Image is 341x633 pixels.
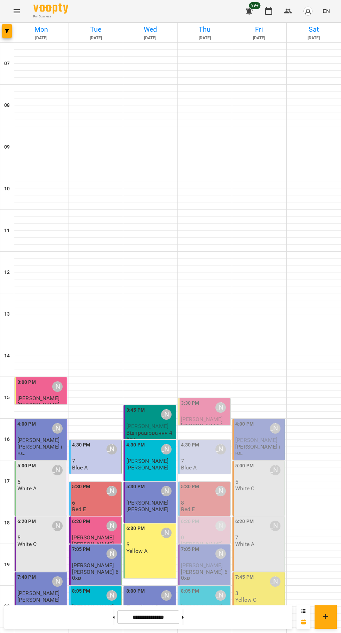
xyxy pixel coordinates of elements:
label: 7:05 PM [181,546,199,553]
label: 7:45 PM [235,573,254,581]
h6: 07 [4,60,10,68]
p: White C [17,541,37,547]
label: 6:20 PM [235,518,254,525]
label: 6:30 PM [126,525,145,532]
h6: 11 [4,227,10,235]
h6: 10 [4,185,10,193]
p: White A [235,541,254,547]
p: 7 [181,458,229,464]
h6: [DATE] [233,35,285,41]
div: Юлія Драгомощенко [215,444,226,454]
label: 3:00 PM [17,379,36,386]
h6: 18 [4,519,10,527]
div: Юлія Драгомощенко [270,576,280,587]
label: 6:20 PM [72,518,90,525]
div: Юлія Драгомощенко [215,402,226,413]
p: 5 [235,479,283,485]
span: For Business [33,14,68,19]
h6: [DATE] [124,35,176,41]
p: [PERSON_NAME] інд. [235,444,283,456]
div: Юлія Драгомощенко [106,590,117,601]
p: Yellow A [126,548,148,554]
div: Юлія Драгомощенко [52,521,63,531]
p: 0 [181,535,229,540]
p: Blue A [72,465,88,470]
div: Юлія Драгомощенко [106,521,117,531]
div: Юлія Драгомощенко [52,423,63,434]
p: Blue A [181,465,197,470]
p: Red E [181,506,195,512]
p: [PERSON_NAME] [126,465,168,470]
h6: Sat [288,24,340,35]
span: [PERSON_NAME] [17,437,60,443]
div: Юлія Драгомощенко [161,444,172,454]
h6: Tue [70,24,122,35]
p: White C [235,485,254,491]
label: 8:05 PM [72,587,90,595]
label: 6:20 PM [181,518,199,525]
span: [PERSON_NAME] [126,423,168,429]
button: Menu [8,3,25,19]
div: Юлія Драгомощенко [106,444,117,454]
div: Юлія Драгомощенко [270,521,280,531]
label: 4:00 PM [235,420,254,428]
label: 5:00 PM [17,462,36,470]
span: [PERSON_NAME] [126,458,168,464]
p: 5 [17,479,65,485]
label: 4:30 PM [181,441,199,449]
h6: 12 [4,269,10,276]
span: EN [323,7,330,15]
p: White A [17,485,37,491]
p: [PERSON_NAME] [126,506,168,512]
div: Юлія Драгомощенко [52,465,63,475]
h6: 17 [4,477,10,485]
span: [PERSON_NAME] [181,416,223,422]
label: 5:00 PM [235,462,254,470]
span: [PERSON_NAME] [235,437,277,443]
h6: Thu [179,24,231,35]
span: [PERSON_NAME] [17,395,60,402]
div: Юлія Драгомощенко [270,465,280,475]
h6: [DATE] [15,35,68,41]
span: 99+ [249,2,261,9]
label: 3:45 PM [126,406,145,414]
label: 8:05 PM [181,587,199,595]
label: 5:30 PM [72,483,90,491]
div: Юлія Драгомощенко [270,423,280,434]
p: 7 [72,458,120,464]
p: [PERSON_NAME] 60хв [72,569,120,581]
span: [PERSON_NAME] [181,562,223,569]
h6: [DATE] [70,35,122,41]
span: [PERSON_NAME] [72,562,114,569]
div: Юлія Драгомощенко [161,590,172,601]
div: Юлія Драгомощенко [106,548,117,559]
label: 7:05 PM [72,546,90,553]
h6: 09 [4,143,10,151]
p: [PERSON_NAME] [72,541,114,547]
h6: 13 [4,310,10,318]
h6: 16 [4,436,10,443]
p: Red E [72,506,86,512]
span: [PERSON_NAME] [17,590,60,596]
img: avatar_s.png [303,6,313,16]
div: Юлія Драгомощенко [52,381,63,392]
p: [PERSON_NAME] інд. [17,444,65,456]
p: [PERSON_NAME] [181,423,223,429]
div: Юлія Драгомощенко [161,528,172,538]
h6: 08 [4,102,10,109]
h6: Fri [233,24,285,35]
div: Юлія Драгомощенко [52,576,63,587]
label: 5:30 PM [181,483,199,491]
div: Юлія Драгомощенко [106,486,117,496]
p: Yellow C [235,597,256,603]
h6: 19 [4,561,10,569]
div: Юлія Драгомощенко [161,409,172,420]
h6: [DATE] [288,35,340,41]
p: 7 [235,535,283,540]
div: Юлія Драгомощенко [215,521,226,531]
div: Юлія Драгомощенко [161,486,172,496]
p: 3 [235,590,283,596]
span: [PERSON_NAME] [72,534,114,541]
div: Юлія Драгомощенко [215,486,226,496]
p: [PERSON_NAME] [17,402,60,408]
